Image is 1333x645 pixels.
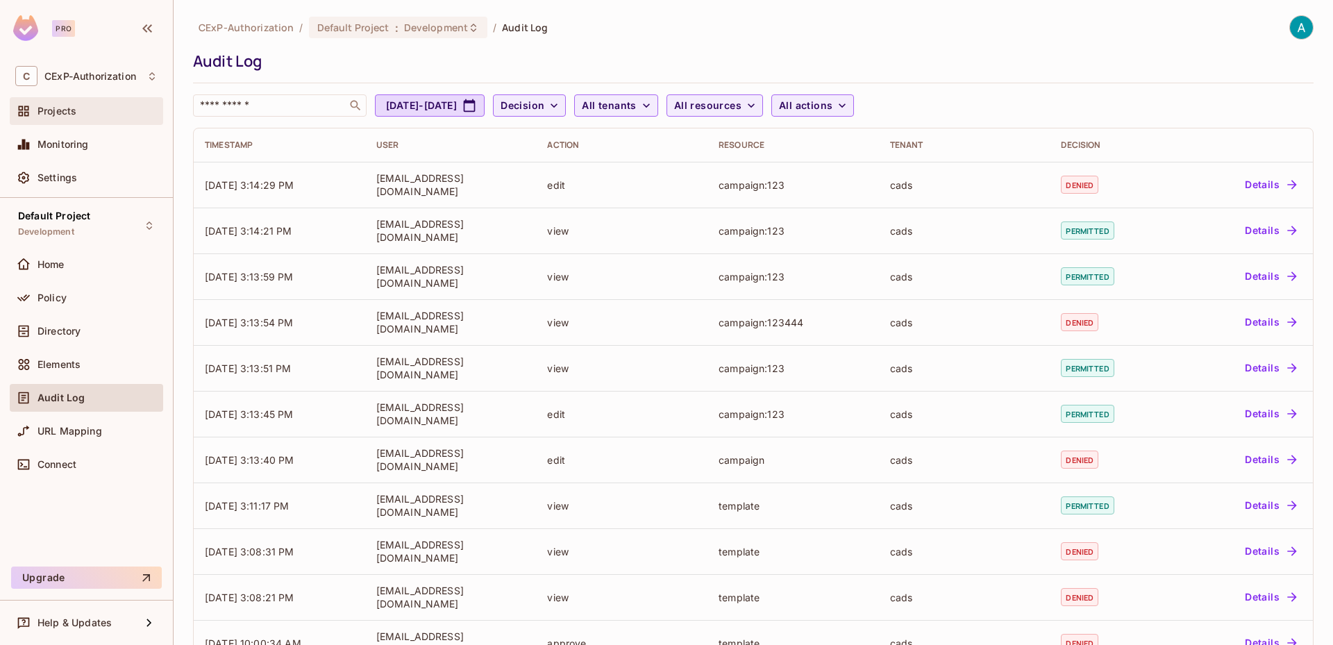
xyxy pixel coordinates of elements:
span: URL Mapping [37,426,102,437]
button: Details [1239,586,1302,608]
div: cads [890,545,1039,558]
span: Default Project [317,21,389,34]
span: Audit Log [502,21,548,34]
span: permitted [1061,496,1114,514]
span: [DATE] 3:13:54 PM [205,317,294,328]
div: campaign:123 [719,408,868,421]
button: Details [1239,540,1302,562]
div: view [547,316,696,329]
div: [EMAIL_ADDRESS][DOMAIN_NAME] [376,309,526,335]
span: [DATE] 3:13:59 PM [205,271,294,283]
div: campaign:123 [719,224,868,237]
div: [EMAIL_ADDRESS][DOMAIN_NAME] [376,171,526,198]
div: [EMAIL_ADDRESS][DOMAIN_NAME] [376,401,526,427]
button: Details [1239,449,1302,471]
span: denied [1061,542,1098,560]
div: view [547,499,696,512]
span: Home [37,259,65,270]
div: [EMAIL_ADDRESS][DOMAIN_NAME] [376,263,526,290]
div: template [719,591,868,604]
div: view [547,591,696,604]
span: : [394,22,399,33]
span: [DATE] 3:13:40 PM [205,454,294,466]
div: cads [890,224,1039,237]
div: template [719,499,868,512]
div: [EMAIL_ADDRESS][DOMAIN_NAME] [376,538,526,564]
span: Projects [37,106,76,117]
button: All actions [771,94,854,117]
button: Details [1239,174,1302,196]
div: campaign:123444 [719,316,868,329]
span: Policy [37,292,67,303]
button: All tenants [574,94,657,117]
div: cads [890,178,1039,192]
div: cads [890,591,1039,604]
span: permitted [1061,359,1114,377]
div: cads [890,408,1039,421]
div: campaign [719,453,868,467]
button: Details [1239,311,1302,333]
span: Monitoring [37,139,89,150]
div: view [547,545,696,558]
span: Audit Log [37,392,85,403]
img: SReyMgAAAABJRU5ErkJggg== [13,15,38,41]
span: Directory [37,326,81,337]
div: campaign:123 [719,362,868,375]
div: cads [890,316,1039,329]
div: campaign:123 [719,178,868,192]
span: Settings [37,172,77,183]
span: Elements [37,359,81,370]
div: Decision [1061,140,1162,151]
div: cads [890,270,1039,283]
button: All resources [666,94,763,117]
div: Timestamp [205,140,354,151]
button: Details [1239,265,1302,287]
span: [DATE] 3:08:31 PM [205,546,294,558]
div: [EMAIL_ADDRESS][DOMAIN_NAME] [376,217,526,244]
span: Decision [501,97,544,115]
div: view [547,270,696,283]
button: Details [1239,494,1302,517]
span: All actions [779,97,832,115]
span: All tenants [582,97,636,115]
div: campaign:123 [719,270,868,283]
div: view [547,224,696,237]
div: [EMAIL_ADDRESS][DOMAIN_NAME] [376,355,526,381]
div: Audit Log [193,51,1307,72]
span: denied [1061,451,1098,469]
div: User [376,140,526,151]
span: [DATE] 3:13:51 PM [205,362,292,374]
div: cads [890,362,1039,375]
span: Connect [37,459,76,470]
div: template [719,545,868,558]
span: permitted [1061,405,1114,423]
span: [DATE] 3:08:21 PM [205,592,294,603]
li: / [299,21,303,34]
button: Decision [493,94,566,117]
div: view [547,362,696,375]
div: [EMAIL_ADDRESS][DOMAIN_NAME] [376,446,526,473]
div: edit [547,408,696,421]
span: permitted [1061,267,1114,285]
button: Details [1239,357,1302,379]
span: [DATE] 3:14:21 PM [205,225,292,237]
span: denied [1061,176,1098,194]
div: [EMAIL_ADDRESS][DOMAIN_NAME] [376,584,526,610]
span: the active workspace [199,21,294,34]
span: [DATE] 3:14:29 PM [205,179,294,191]
div: Pro [52,20,75,37]
button: Details [1239,403,1302,425]
span: Workspace: CExP-Authorization [44,71,136,82]
button: [DATE]-[DATE] [375,94,485,117]
span: All resources [674,97,741,115]
span: Development [404,21,468,34]
span: C [15,66,37,86]
div: edit [547,453,696,467]
div: Tenant [890,140,1039,151]
button: Upgrade [11,567,162,589]
div: Resource [719,140,868,151]
span: Default Project [18,210,90,221]
span: denied [1061,588,1098,606]
button: Details [1239,219,1302,242]
span: permitted [1061,221,1114,240]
